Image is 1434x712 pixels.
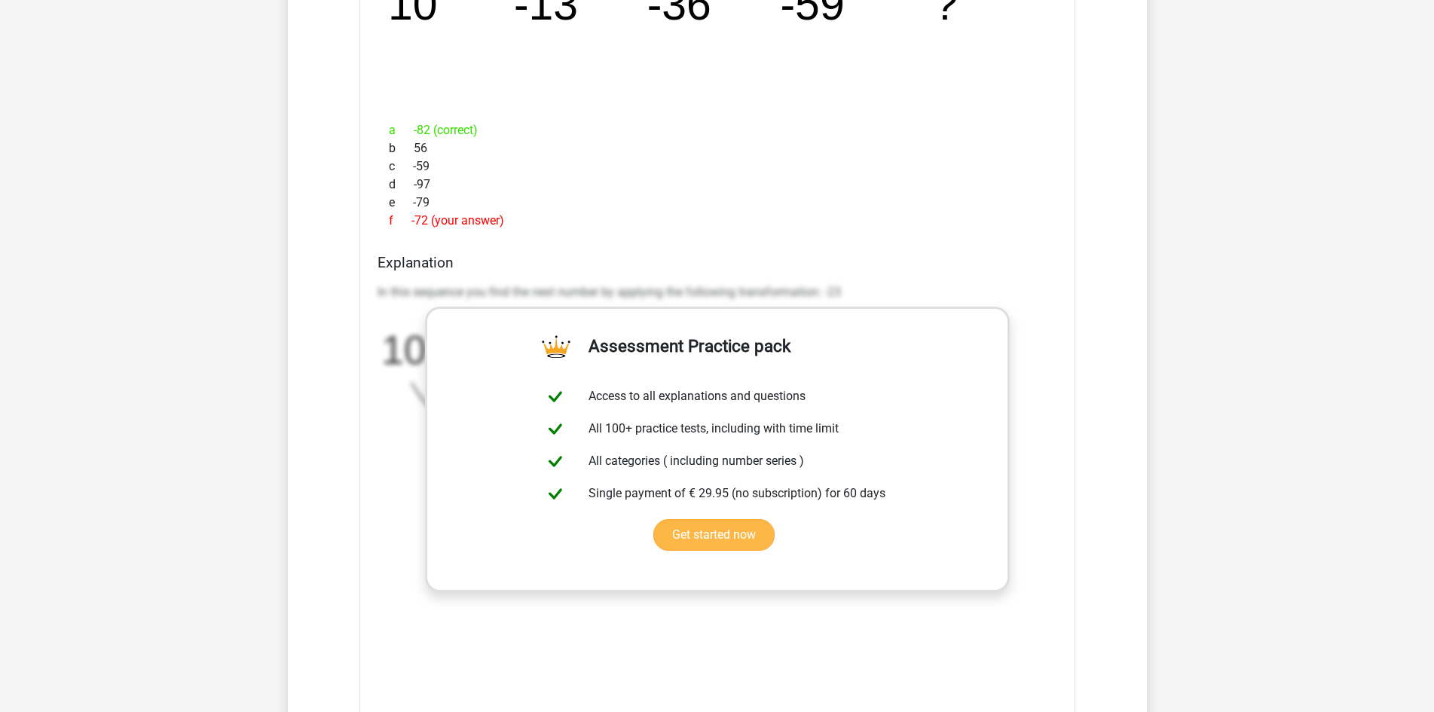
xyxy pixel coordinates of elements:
span: a [389,121,414,139]
span: e [389,194,413,212]
div: -72 (your answer) [378,212,1057,230]
span: d [389,176,414,194]
p: In this sequence you find the next number by applying the following transformation: -23 [378,283,1057,301]
div: -82 (correct) [378,121,1057,139]
div: -59 [378,157,1057,176]
span: c [389,157,413,176]
h4: Explanation [378,254,1057,271]
div: 56 [378,139,1057,157]
span: b [389,139,414,157]
tspan: 10 [381,328,426,372]
a: Get started now [653,519,775,551]
div: -79 [378,194,1057,212]
div: -97 [378,176,1057,194]
span: f [389,212,411,230]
